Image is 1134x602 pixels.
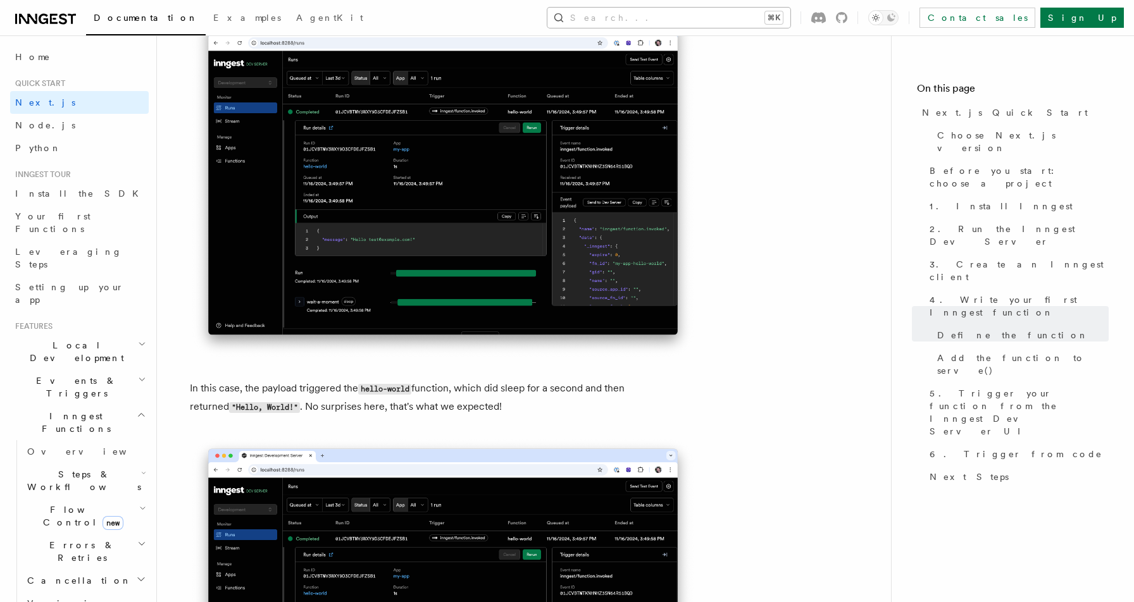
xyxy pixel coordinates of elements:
img: Inngest Dev Server web interface's runs tab with a single completed run expanded [190,9,696,359]
a: Your first Functions [10,205,149,240]
span: Events & Triggers [10,374,138,400]
a: Home [10,46,149,68]
code: hello-world [358,384,411,395]
a: 4. Write your first Inngest function [925,288,1109,324]
span: Cancellation [22,574,132,587]
span: Choose Next.js version [937,129,1109,154]
span: 4. Write your first Inngest function [930,293,1109,319]
a: Contact sales [919,8,1035,28]
span: Examples [213,13,281,23]
button: Local Development [10,334,149,369]
button: Events & Triggers [10,369,149,405]
span: Flow Control [22,503,139,529]
span: Documentation [94,13,198,23]
span: 5. Trigger your function from the Inngest Dev Server UI [930,387,1109,438]
button: Cancellation [22,569,149,592]
a: 1. Install Inngest [925,195,1109,218]
span: Your first Functions [15,211,90,234]
span: Errors & Retries [22,539,137,564]
a: Next.js [10,91,149,114]
span: 1. Install Inngest [930,200,1073,212]
span: Quick start [10,78,65,89]
button: Steps & Workflows [22,463,149,498]
button: Inngest Functions [10,405,149,440]
a: 6. Trigger from code [925,443,1109,465]
span: Steps & Workflows [22,468,141,493]
a: Overview [22,440,149,463]
span: Overview [27,446,158,457]
a: Leveraging Steps [10,240,149,276]
a: Documentation [86,4,206,35]
span: Inngest tour [10,169,71,180]
a: 2. Run the Inngest Dev Server [925,218,1109,253]
span: Node.js [15,120,75,130]
code: "Hello, World!" [229,402,300,413]
span: Leveraging Steps [15,247,122,269]
button: Errors & Retries [22,534,149,569]
span: Define the function [937,329,1088,341]
span: Next.js Quick Start [922,106,1088,119]
kbd: ⌘K [765,11,783,24]
button: Flow Controlnew [22,498,149,534]
span: Setting up your app [15,282,124,305]
a: Add the function to serve() [932,347,1109,382]
button: Search...⌘K [547,8,790,28]
span: AgentKit [296,13,363,23]
a: 3. Create an Inngest client [925,253,1109,288]
span: Python [15,143,61,153]
a: Node.js [10,114,149,137]
span: Inngest Functions [10,410,137,435]
span: 2. Run the Inngest Dev Server [930,223,1109,248]
a: Next Steps [925,465,1109,488]
span: Install the SDK [15,188,146,199]
a: Examples [206,4,289,34]
span: Features [10,321,53,331]
a: Next.js Quick Start [917,101,1109,124]
a: Define the function [932,324,1109,347]
a: AgentKit [289,4,371,34]
h4: On this page [917,81,1109,101]
span: 6. Trigger from code [930,448,1102,460]
a: Python [10,137,149,159]
span: new [103,516,123,530]
a: Install the SDK [10,182,149,205]
a: Setting up your app [10,276,149,311]
a: 5. Trigger your function from the Inngest Dev Server UI [925,382,1109,443]
span: Next.js [15,97,75,107]
span: Add the function to serve() [937,352,1109,377]
span: Local Development [10,339,138,364]
span: Home [15,51,51,63]
span: 3. Create an Inngest client [930,258,1109,283]
button: Toggle dark mode [868,10,899,25]
span: Before you start: choose a project [930,164,1109,190]
span: Next Steps [930,470,1009,483]
a: Choose Next.js version [932,124,1109,159]
a: Sign Up [1040,8,1124,28]
a: Before you start: choose a project [925,159,1109,195]
p: In this case, the payload triggered the function, which did sleep for a second and then returned ... [190,379,696,416]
